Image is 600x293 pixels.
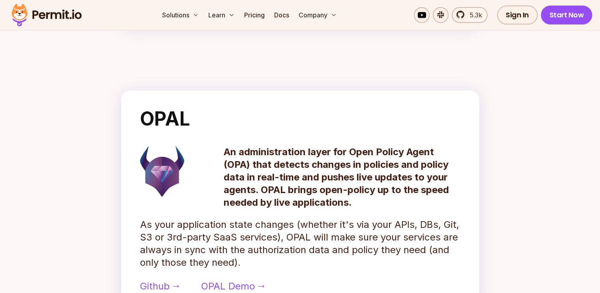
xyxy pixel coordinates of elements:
[224,146,460,209] p: An administration layer for Open Policy Agent (OPA) that detects changes in policies and policy d...
[271,7,292,23] a: Docs
[140,280,179,293] a: Github
[497,6,538,24] a: Sign In
[295,7,340,23] button: Company
[241,7,268,23] a: Pricing
[159,7,202,23] button: Solutions
[140,146,184,197] img: opal
[205,7,238,23] button: Learn
[201,280,264,293] a: OPAL Demo
[465,10,482,20] span: 5.3k
[8,2,85,28] img: Permit logo
[541,6,593,24] a: Start Now
[452,7,488,23] a: 5.3k
[140,280,170,293] span: Github
[140,218,460,269] p: As your application state changes (whether it's via your APIs, DBs, Git, S3 or 3rd-party SaaS ser...
[201,280,255,293] span: OPAL Demo
[140,109,460,128] h2: OPAL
